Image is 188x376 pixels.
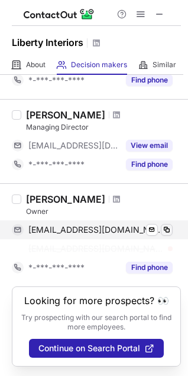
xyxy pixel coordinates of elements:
[26,109,105,121] div: [PERSON_NAME]
[126,74,173,86] button: Reveal Button
[26,60,46,70] span: About
[71,60,127,70] span: Decision makers
[126,159,173,170] button: Reveal Button
[153,60,176,70] span: Similar
[28,225,164,235] span: [EMAIL_ADDRESS][DOMAIN_NAME]
[29,339,164,358] button: Continue on Search Portal
[126,140,173,151] button: Reveal Button
[24,7,95,21] img: ContactOut v5.3.10
[28,243,164,254] span: [EMAIL_ADDRESS][DOMAIN_NAME]
[24,295,169,306] header: Looking for more prospects? 👀
[28,140,119,151] span: [EMAIL_ADDRESS][DOMAIN_NAME]
[38,344,140,353] span: Continue on Search Portal
[21,313,172,332] p: Try prospecting with our search portal to find more employees.
[126,262,173,273] button: Reveal Button
[26,206,181,217] div: Owner
[12,35,83,50] h1: Liberty Interiors
[26,122,181,133] div: Managing Director
[26,193,105,205] div: [PERSON_NAME]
